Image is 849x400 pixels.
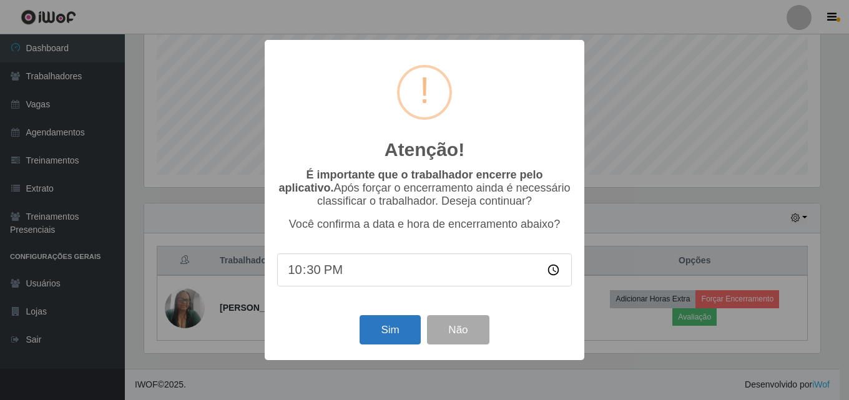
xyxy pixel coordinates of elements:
p: Após forçar o encerramento ainda é necessário classificar o trabalhador. Deseja continuar? [277,168,572,208]
b: É importante que o trabalhador encerre pelo aplicativo. [278,168,542,194]
button: Sim [360,315,420,344]
h2: Atenção! [385,139,464,161]
p: Você confirma a data e hora de encerramento abaixo? [277,218,572,231]
button: Não [427,315,489,344]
